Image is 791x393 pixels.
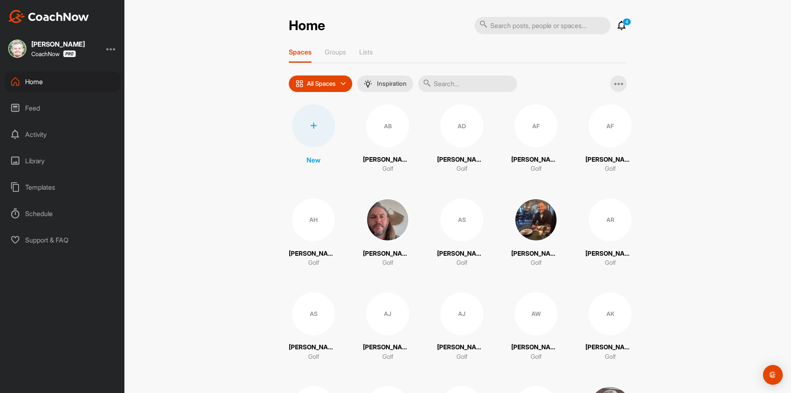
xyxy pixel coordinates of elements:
div: AJ [366,292,409,335]
p: [PERSON_NAME] [437,343,487,352]
p: Golf [605,258,616,268]
img: CoachNow [8,10,89,23]
p: [PERSON_NAME] [511,249,561,259]
a: AW[PERSON_NAME]Golf [511,292,561,362]
a: [PERSON_NAME]Golf [363,198,412,268]
p: All Spaces [307,80,336,87]
a: AF[PERSON_NAME]Golf [585,104,635,174]
div: AF [515,104,557,147]
img: menuIcon [364,80,372,88]
p: Inspiration [377,80,407,87]
div: Library [5,151,121,171]
p: Golf [308,258,319,268]
h2: Home [289,18,325,34]
a: AD[PERSON_NAME]Golf [437,104,487,174]
div: AB [366,104,409,147]
p: New [307,155,321,165]
p: Golf [605,352,616,362]
p: Golf [531,258,542,268]
p: Golf [456,352,468,362]
p: Golf [456,164,468,174]
img: CoachNow Pro [63,50,76,57]
div: AH [292,198,335,241]
a: AF[PERSON_NAME]Golf [511,104,561,174]
div: AS [292,292,335,335]
a: AK[PERSON_NAME]Golf [585,292,635,362]
div: AS [440,198,483,241]
img: square_52163fcad1567382852b888f39f9da3c.jpg [8,40,26,58]
p: Groups [325,48,346,56]
div: Templates [5,177,121,198]
p: [PERSON_NAME] [363,249,412,259]
p: Golf [605,164,616,174]
a: AS[PERSON_NAME]Golf [289,292,338,362]
input: Search posts, people or spaces... [475,17,611,34]
div: Open Intercom Messenger [763,365,783,385]
p: [PERSON_NAME] [437,249,487,259]
a: AS[PERSON_NAME]Golf [437,198,487,268]
p: Golf [531,352,542,362]
div: CoachNow [31,50,76,57]
img: square_0537db405f2860793d61ccc0fadce736.jpg [515,198,557,241]
p: Spaces [289,48,311,56]
p: Golf [456,258,468,268]
input: Search... [418,75,517,92]
p: [PERSON_NAME] [511,155,561,165]
div: Feed [5,98,121,118]
a: AR[PERSON_NAME]Golf [585,198,635,268]
p: [PERSON_NAME] [511,343,561,352]
div: AK [589,292,632,335]
p: Golf [382,258,393,268]
a: [PERSON_NAME]Golf [511,198,561,268]
a: AJ[PERSON_NAME]Golf [363,292,412,362]
p: [PERSON_NAME] [289,343,338,352]
a: AH[PERSON_NAME]Golf [289,198,338,268]
div: Support & FAQ [5,230,121,250]
p: [PERSON_NAME] [585,155,635,165]
p: [PERSON_NAME] [363,155,412,165]
p: [PERSON_NAME] [585,249,635,259]
div: [PERSON_NAME] [31,41,85,47]
div: AD [440,104,483,147]
div: Home [5,71,121,92]
p: Lists [359,48,373,56]
div: AW [515,292,557,335]
div: Activity [5,124,121,145]
p: Golf [382,164,393,174]
p: [PERSON_NAME] [585,343,635,352]
div: AR [589,198,632,241]
div: AF [589,104,632,147]
p: 4 [623,18,631,26]
p: Golf [308,352,319,362]
a: AB[PERSON_NAME]Golf [363,104,412,174]
p: Golf [531,164,542,174]
div: AJ [440,292,483,335]
div: Schedule [5,203,121,224]
p: [PERSON_NAME] [437,155,487,165]
p: [PERSON_NAME] [363,343,412,352]
p: Golf [382,352,393,362]
img: icon [295,80,304,88]
a: AJ[PERSON_NAME]Golf [437,292,487,362]
p: [PERSON_NAME] [289,249,338,259]
img: square_070bcfb37112b398d0b1e8e92526b093.jpg [366,198,409,241]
